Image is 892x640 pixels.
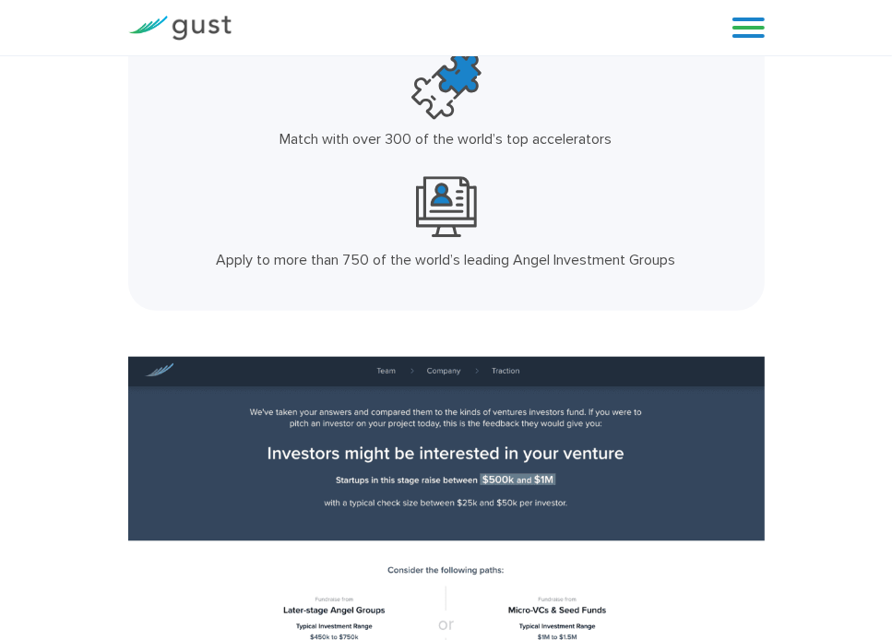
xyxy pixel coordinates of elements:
[128,16,232,41] img: Gust Logo
[210,248,681,272] div: Apply to more than 750 of the world’s leading Angel Investment Groups
[416,173,477,241] img: Leading Angel Investment
[210,127,681,151] div: Match with over 300 of the world’s top accelerators
[411,51,482,121] img: Top Accelerators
